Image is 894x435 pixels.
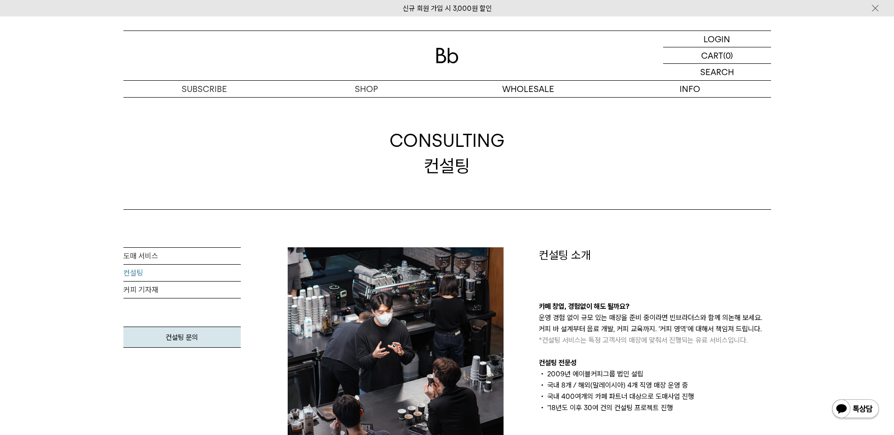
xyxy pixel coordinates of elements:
[609,81,771,97] p: INFO
[390,128,504,153] span: CONSULTING
[831,398,880,421] img: 카카오톡 채널 1:1 채팅 버튼
[390,128,504,178] div: 컨설팅
[663,31,771,47] a: LOGIN
[703,31,730,47] p: LOGIN
[539,357,771,368] p: 컨설팅 전문성
[539,336,748,344] span: *컨설팅 서비스는 특정 고객사의 매장에 맞춰서 진행되는 유료 서비스입니다.
[447,81,609,97] p: WHOLESALE
[539,247,771,263] p: 컨설팅 소개
[539,301,771,312] p: 카페 창업, 경험없이 해도 될까요?
[539,402,771,413] li: ‘18년도 이후 30여 건의 컨설팅 프로젝트 진행
[539,312,771,346] p: 운영 경험 없이 규모 있는 매장을 준비 중이라면 빈브라더스와 함께 의논해 보세요. 커피 바 설계부터 음료 개발, 커피 교육까지. ‘커피 영역’에 대해서 책임져 드립니다.
[723,47,733,63] p: (0)
[700,64,734,80] p: SEARCH
[403,4,492,13] a: 신규 회원 가입 시 3,000원 할인
[123,265,241,282] a: 컨설팅
[663,47,771,64] a: CART (0)
[123,327,241,348] a: 컨설팅 문의
[701,47,723,63] p: CART
[285,81,447,97] a: SHOP
[123,81,285,97] a: SUBSCRIBE
[539,368,771,380] li: 2009년 에이블커피그룹 법인 설립
[539,380,771,391] li: 국내 8개 / 해외(말레이시아) 4개 직영 매장 운영 중
[539,391,771,402] li: 국내 400여개의 카페 파트너 대상으로 도매사업 진행
[123,282,241,298] a: 커피 기자재
[436,48,458,63] img: 로고
[123,248,241,265] a: 도매 서비스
